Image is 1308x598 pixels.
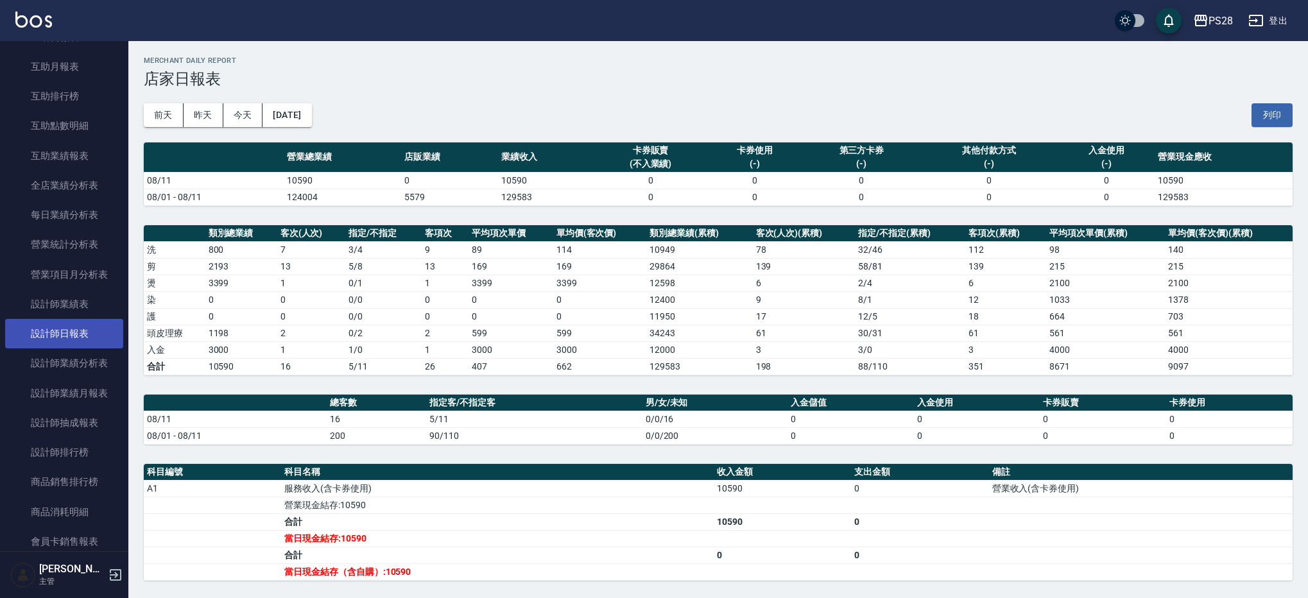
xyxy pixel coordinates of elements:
[553,225,647,242] th: 單均價(客次價)
[426,427,642,444] td: 90/110
[345,358,422,375] td: 5/11
[1165,258,1293,275] td: 215
[1165,275,1293,291] td: 2100
[39,563,105,576] h5: [PERSON_NAME]
[498,172,595,189] td: 10590
[205,241,277,258] td: 800
[277,241,345,258] td: 7
[965,291,1046,308] td: 12
[422,241,469,258] td: 9
[787,411,914,427] td: 0
[144,464,1293,581] table: a dense table
[806,144,917,157] div: 第三方卡券
[965,358,1046,375] td: 351
[144,341,205,358] td: 入金
[277,308,345,325] td: 0
[281,513,714,530] td: 合計
[924,144,1055,157] div: 其他付款方式
[144,464,281,481] th: 科目編號
[426,395,642,411] th: 指定客/不指定客
[553,341,647,358] td: 3000
[422,291,469,308] td: 0
[646,341,752,358] td: 12000
[1165,225,1293,242] th: 單均價(客次價)(累積)
[1058,172,1155,189] td: 0
[753,241,856,258] td: 78
[281,530,714,547] td: 當日現金結存:10590
[920,189,1058,205] td: 0
[553,258,647,275] td: 169
[1046,225,1165,242] th: 平均項次單價(累積)
[277,358,345,375] td: 16
[5,81,123,111] a: 互助排行榜
[15,12,52,28] img: Logo
[498,142,595,173] th: 業績收入
[598,157,703,171] div: (不入業績)
[422,258,469,275] td: 13
[144,411,327,427] td: 08/11
[753,358,856,375] td: 198
[851,464,988,481] th: 支出金額
[1252,103,1293,127] button: 列印
[5,230,123,259] a: 營業統計分析表
[345,341,422,358] td: 1 / 0
[422,325,469,341] td: 2
[345,225,422,242] th: 指定/不指定
[965,308,1046,325] td: 18
[205,341,277,358] td: 3000
[144,241,205,258] td: 洗
[205,225,277,242] th: 類別總業績
[1040,395,1166,411] th: 卡券販賣
[714,464,851,481] th: 收入金額
[1165,308,1293,325] td: 703
[422,341,469,358] td: 1
[1155,142,1293,173] th: 營業現金應收
[345,291,422,308] td: 0 / 0
[277,325,345,341] td: 2
[422,308,469,325] td: 0
[144,308,205,325] td: 護
[5,111,123,141] a: 互助點數明細
[469,308,553,325] td: 0
[144,291,205,308] td: 染
[422,358,469,375] td: 26
[965,325,1046,341] td: 61
[965,258,1046,275] td: 139
[205,358,277,375] td: 10590
[469,291,553,308] td: 0
[1155,189,1293,205] td: 129583
[855,341,965,358] td: 3 / 0
[598,144,703,157] div: 卡券販賣
[803,189,920,205] td: 0
[1046,308,1165,325] td: 664
[787,427,914,444] td: 0
[5,52,123,81] a: 互助月報表
[714,513,851,530] td: 10590
[345,325,422,341] td: 0 / 2
[422,225,469,242] th: 客項次
[144,395,1293,445] table: a dense table
[855,325,965,341] td: 30 / 31
[184,103,223,127] button: 昨天
[144,56,1293,65] h2: Merchant Daily Report
[262,103,311,127] button: [DATE]
[281,497,714,513] td: 營業現金結存:10590
[144,275,205,291] td: 燙
[1165,291,1293,308] td: 1378
[144,325,205,341] td: 頭皮理療
[498,189,595,205] td: 129583
[1209,13,1233,29] div: PS28
[714,547,851,563] td: 0
[205,325,277,341] td: 1198
[223,103,263,127] button: 今天
[642,411,787,427] td: 0/0/16
[422,275,469,291] td: 1
[855,291,965,308] td: 8 / 1
[714,480,851,497] td: 10590
[469,258,553,275] td: 169
[553,275,647,291] td: 3399
[144,427,327,444] td: 08/01 - 08/11
[1061,144,1151,157] div: 入金使用
[989,480,1293,497] td: 營業收入(含卡券使用)
[646,225,752,242] th: 類別總業績(累積)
